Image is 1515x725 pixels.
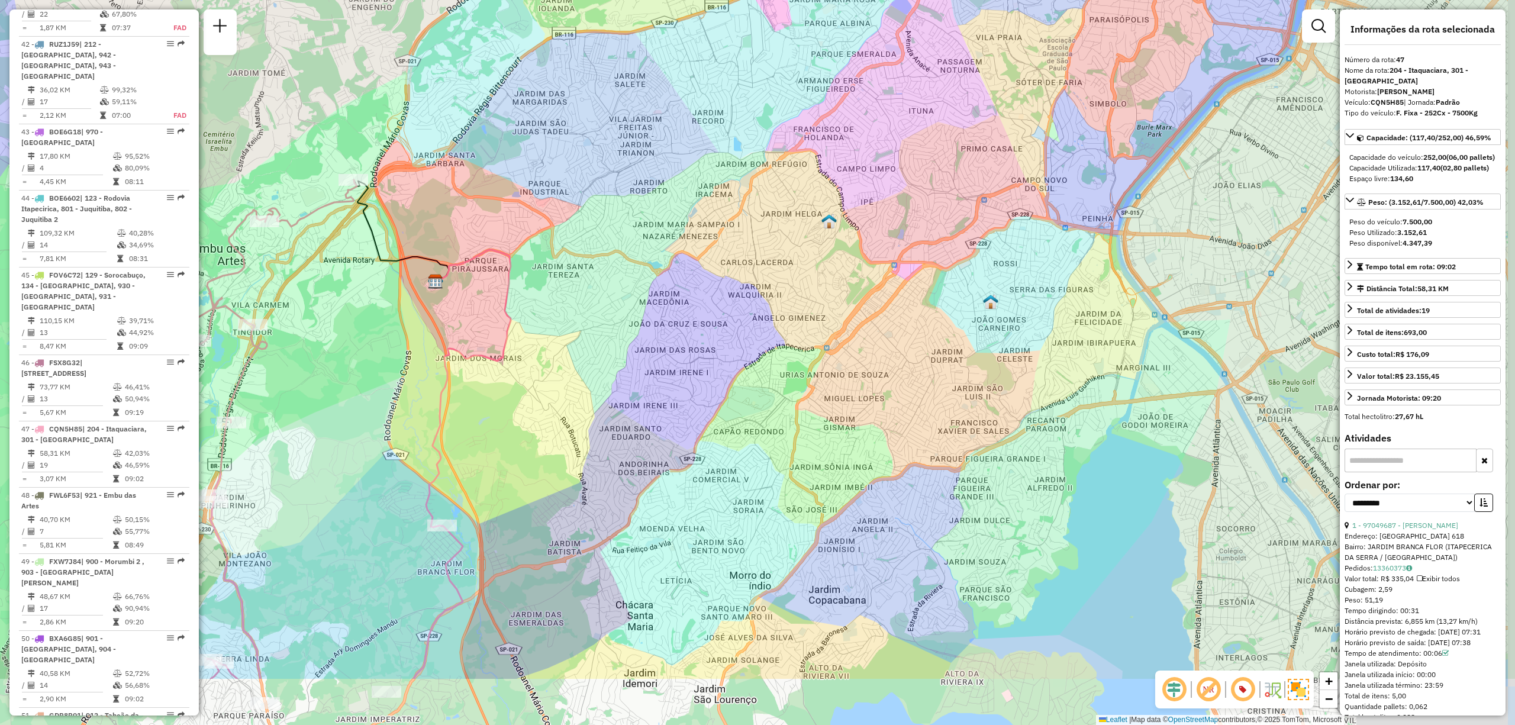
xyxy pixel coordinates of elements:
[124,393,184,405] td: 50,94%
[39,150,112,162] td: 17,80 KM
[21,424,147,444] span: | 204 - Itaquaciara, 301 - [GEOGRAPHIC_DATA]
[1129,716,1131,724] span: |
[39,668,112,679] td: 40,58 KM
[1345,531,1501,542] div: Endereço: [GEOGRAPHIC_DATA] 618
[1345,701,1501,712] div: Quantidade pallets: 0,062
[28,86,35,94] i: Distância Total
[113,618,119,626] i: Tempo total em rota
[21,270,146,311] span: | 129 - Sorocabuço, 134 - [GEOGRAPHIC_DATA], 930 - [GEOGRAPHIC_DATA], 931 - [GEOGRAPHIC_DATA]
[1436,98,1460,107] strong: Padrão
[21,270,146,311] span: 45 -
[167,634,174,642] em: Opções
[1357,327,1427,338] div: Total de itens:
[28,98,35,105] i: Total de Atividades
[1442,649,1449,658] a: Com service time
[100,24,106,31] i: Tempo total em rota
[1168,716,1219,724] a: OpenStreetMap
[1417,163,1440,172] strong: 117,40
[21,602,27,614] td: /
[1325,691,1333,706] span: −
[28,682,35,689] i: Total de Atividades
[1096,715,1345,725] div: Map data © contributors,© 2025 TomTom, Microsoft
[1423,153,1446,162] strong: 252,00
[1345,147,1501,189] div: Capacidade: (117,40/252,00) 46,59%
[100,98,109,105] i: % de utilização da cubagem
[167,359,174,366] em: Opções
[100,11,109,18] i: % de utilização da cubagem
[39,176,112,188] td: 4,45 KM
[113,475,119,482] i: Tempo total em rota
[1366,133,1491,142] span: Capacidade: (117,40/252,00) 46,59%
[1345,97,1501,108] div: Veículo:
[1345,616,1501,627] div: Distância prevista: 6,855 km (13,27 km/h)
[124,473,184,485] td: 09:02
[28,241,35,249] i: Total de Atividades
[1474,494,1493,512] button: Ordem crescente
[1320,690,1337,708] a: Zoom out
[1440,163,1489,172] strong: (02,80 pallets)
[1417,574,1460,583] span: Exibir todos
[21,40,116,80] span: | 212 - [GEOGRAPHIC_DATA], 942 - [GEOGRAPHIC_DATA], 943 - [GEOGRAPHIC_DATA]
[111,96,160,108] td: 59,11%
[1345,680,1501,691] div: Janela utilizada término: 23:59
[128,239,185,251] td: 34,69%
[124,150,184,162] td: 95,52%
[128,340,185,352] td: 09:09
[124,693,184,705] td: 09:02
[39,96,99,108] td: 17
[1357,371,1439,382] div: Valor total:
[983,294,998,310] img: 620 UDC Light Jd. Sao Luis
[39,227,117,239] td: 109,32 KM
[1417,284,1449,293] span: 58,31 KM
[49,194,80,202] span: BOE6602
[1345,433,1501,444] h4: Atividades
[1404,98,1460,107] span: | Jornada:
[113,670,122,677] i: % de utilização do peso
[49,40,79,49] span: RUZ1J59
[178,491,185,498] em: Rota exportada
[1349,163,1496,173] div: Capacidade Utilizada:
[39,393,112,405] td: 13
[39,315,117,327] td: 110,15 KM
[1345,86,1501,97] div: Motorista:
[1345,627,1501,637] div: Horário previsto de chegada: [DATE] 07:31
[167,491,174,498] em: Opções
[1345,478,1501,492] label: Ordenar por:
[21,539,27,551] td: =
[1406,565,1412,572] i: Observações
[21,327,27,339] td: /
[124,514,184,526] td: 50,15%
[1345,129,1501,145] a: Capacidade: (117,40/252,00) 46,59%
[21,127,103,147] span: 43 -
[124,407,184,418] td: 09:19
[167,711,174,718] em: Opções
[1373,563,1412,572] a: 13360373
[21,8,27,20] td: /
[1320,672,1337,690] a: Zoom in
[100,86,109,94] i: % de utilização do peso
[39,253,117,265] td: 7,81 KM
[1345,302,1501,318] a: Total de atividades:19
[28,384,35,391] i: Distância Total
[1325,674,1333,688] span: +
[1345,691,1501,701] div: Total de itens: 5,00
[28,593,35,600] i: Distância Total
[124,459,184,471] td: 46,59%
[167,271,174,278] em: Opções
[100,112,106,119] i: Tempo total em rota
[167,194,174,201] em: Opções
[28,317,35,324] i: Distância Total
[28,329,35,336] i: Total de Atividades
[1357,349,1429,360] div: Custo total:
[1288,679,1309,700] img: Exibir/Ocultar setores
[178,359,185,366] em: Rota exportada
[21,679,27,691] td: /
[160,109,187,121] td: FAD
[167,425,174,432] em: Opções
[21,424,147,444] span: 47 -
[49,127,81,136] span: BOE6G18
[28,670,35,677] i: Distância Total
[28,450,35,457] i: Distância Total
[39,693,112,705] td: 2,90 KM
[1345,389,1501,405] a: Jornada Motorista: 09:20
